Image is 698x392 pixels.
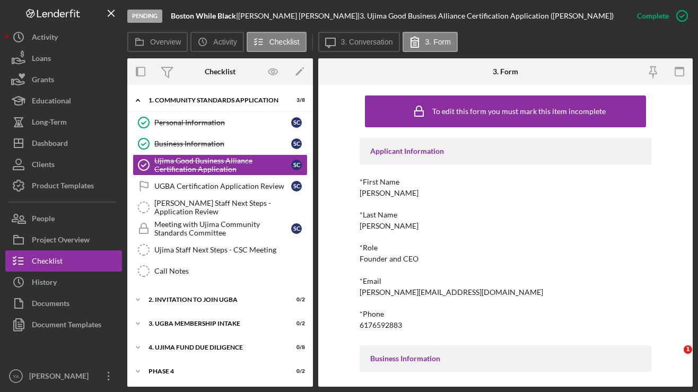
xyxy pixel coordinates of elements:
span: 1 [684,345,692,354]
div: S C [291,160,302,170]
div: [PERSON_NAME] [360,222,418,230]
div: 0 / 2 [286,320,305,327]
div: 1. Community Standards Application [149,97,278,103]
button: 3. Form [403,32,458,52]
div: Grants [32,69,54,93]
a: Documents [5,293,122,314]
a: UGBA Certification Application ReviewSC [133,176,308,197]
button: Checklist [247,32,307,52]
button: YA[PERSON_NAME] [5,365,122,387]
div: Phase 4 [149,368,278,374]
div: Applicant Information [370,147,641,155]
a: Business InformationSC [133,133,308,154]
a: Ujima Staff Next Steps - CSC Meeting [133,239,308,260]
div: [PERSON_NAME][EMAIL_ADDRESS][DOMAIN_NAME] [360,288,543,297]
div: *Phone [360,310,651,318]
div: *Email [360,277,651,285]
div: 3. Form [493,67,518,76]
a: Ujima Good Business Alliance Certification ApplicationSC [133,154,308,176]
div: Checklist [205,67,235,76]
div: 0 / 2 [286,368,305,374]
div: Ujima Staff Next Steps - CSC Meeting [154,246,307,254]
div: 2. Invitation to Join UGBA [149,297,278,303]
a: Call Notes [133,260,308,282]
label: 3. Conversation [341,38,393,46]
b: Boston While Black [171,11,236,20]
div: Ujima Good Business Alliance Certification Application [154,156,291,173]
div: [PERSON_NAME] Staff Next Steps - Application Review [154,199,307,216]
div: Founder and CEO [360,255,418,263]
button: 3. Conversation [318,32,400,52]
button: Long-Term [5,111,122,133]
div: Dashboard [32,133,68,156]
div: To edit this form you must mark this item incomplete [432,107,606,116]
button: Document Templates [5,314,122,335]
button: Overview [127,32,188,52]
a: [PERSON_NAME] Staff Next Steps - Application Review [133,197,308,218]
button: Activity [5,27,122,48]
button: Dashboard [5,133,122,154]
div: Meeting with Ujima Community Standards Committee [154,220,291,237]
div: 3 / 8 [286,97,305,103]
div: *Role [360,243,651,252]
div: Call Notes [154,267,307,275]
div: S C [291,223,302,234]
text: YA [13,373,20,379]
button: Product Templates [5,175,122,196]
label: 3. Form [425,38,451,46]
div: S C [291,138,302,149]
button: Grants [5,69,122,90]
div: UGBA Certification Application Review [154,182,291,190]
label: Checklist [269,38,300,46]
div: 4. UJIMA FUND DUE DILIGENCE [149,344,278,351]
button: Activity [190,32,243,52]
div: Document Templates [32,314,101,338]
button: People [5,208,122,229]
div: Checklist [32,250,63,274]
div: Pending [127,10,162,23]
button: Complete [626,5,693,27]
div: 0 / 8 [286,344,305,351]
div: 3. Ujima Good Business Alliance Certification Application ([PERSON_NAME]) [360,12,614,20]
div: S C [291,117,302,128]
div: History [32,272,57,295]
div: *Last Name [360,211,651,219]
div: 3. UGBA MEMBERSHIP INTAKE [149,320,278,327]
button: Clients [5,154,122,175]
div: Business Information [154,140,291,148]
div: Personal Information [154,118,291,127]
a: Meeting with Ujima Community Standards CommitteeSC [133,218,308,239]
button: History [5,272,122,293]
button: Checklist [5,250,122,272]
iframe: Intercom live chat [662,345,687,371]
div: Clients [32,154,55,178]
div: Complete [637,5,669,27]
button: Loans [5,48,122,69]
label: Activity [213,38,237,46]
div: Activity [32,27,58,50]
label: Overview [150,38,181,46]
a: Personal InformationSC [133,112,308,133]
div: Project Overview [32,229,90,253]
button: Project Overview [5,229,122,250]
div: Educational [32,90,71,114]
div: [PERSON_NAME] [360,189,418,197]
div: Loans [32,48,51,72]
div: *First Name [360,178,651,186]
button: Educational [5,90,122,111]
div: [PERSON_NAME] [PERSON_NAME] | [238,12,360,20]
div: | [171,12,238,20]
div: People [32,208,55,232]
div: Documents [32,293,69,317]
div: Business Information [370,354,641,363]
